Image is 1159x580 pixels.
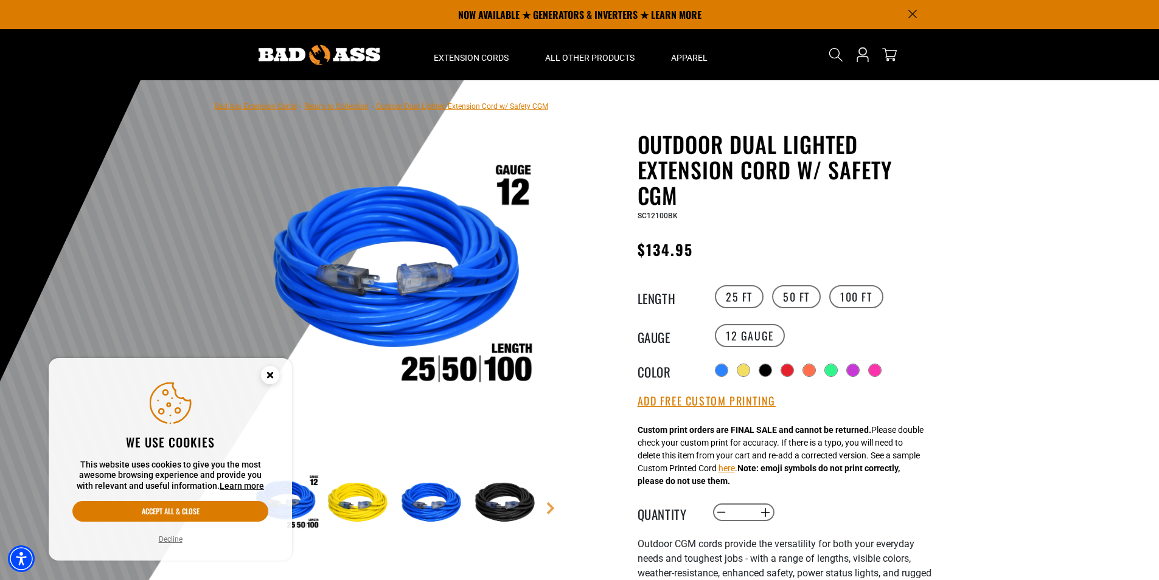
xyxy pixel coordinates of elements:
[398,468,468,539] img: Blue
[72,434,268,450] h2: We use cookies
[545,502,557,514] a: Next
[638,395,776,408] button: Add Free Custom Printing
[416,29,527,80] summary: Extension Cords
[376,102,548,111] span: Outdoor Dual Lighted Extension Cord w/ Safety CGM
[324,468,395,539] img: Yellow
[371,102,374,111] span: ›
[545,52,635,63] span: All Other Products
[715,285,764,308] label: 25 FT
[527,29,653,80] summary: All Other Products
[638,425,871,435] strong: Custom print orders are FINAL SALE and cannot be returned.
[220,481,264,491] a: This website uses cookies to give you the most awesome browsing experience and provide you with r...
[638,424,924,488] div: Please double check your custom print for accuracy. If there is a typo, you will need to delete t...
[259,45,380,65] img: Bad Ass Extension Cords
[638,212,678,220] span: SC12100BK
[49,358,292,561] aside: Cookie Consent
[826,45,846,64] summary: Search
[638,463,900,486] strong: Note: emoji symbols do not print correctly, please do not use them.
[72,501,268,522] button: Accept all & close
[304,102,369,111] a: Return to Collection
[434,52,509,63] span: Extension Cords
[215,98,548,113] nav: breadcrumbs
[638,238,694,260] span: $134.95
[638,362,698,378] legend: Color
[215,102,297,111] a: Bad Ass Extension Cords
[638,289,698,305] legend: Length
[638,131,936,208] h1: Outdoor Dual Lighted Extension Cord w/ Safety CGM
[671,52,708,63] span: Apparel
[472,468,542,539] img: Black
[155,533,186,545] button: Decline
[719,462,735,475] button: here
[715,324,785,347] label: 12 Gauge
[8,545,35,572] div: Accessibility Menu
[638,505,698,520] label: Quantity
[653,29,726,80] summary: Apparel
[638,328,698,344] legend: Gauge
[72,460,268,492] p: This website uses cookies to give you the most awesome browsing experience and provide you with r...
[299,102,302,111] span: ›
[772,285,821,308] label: 50 FT
[829,285,883,308] label: 100 FT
